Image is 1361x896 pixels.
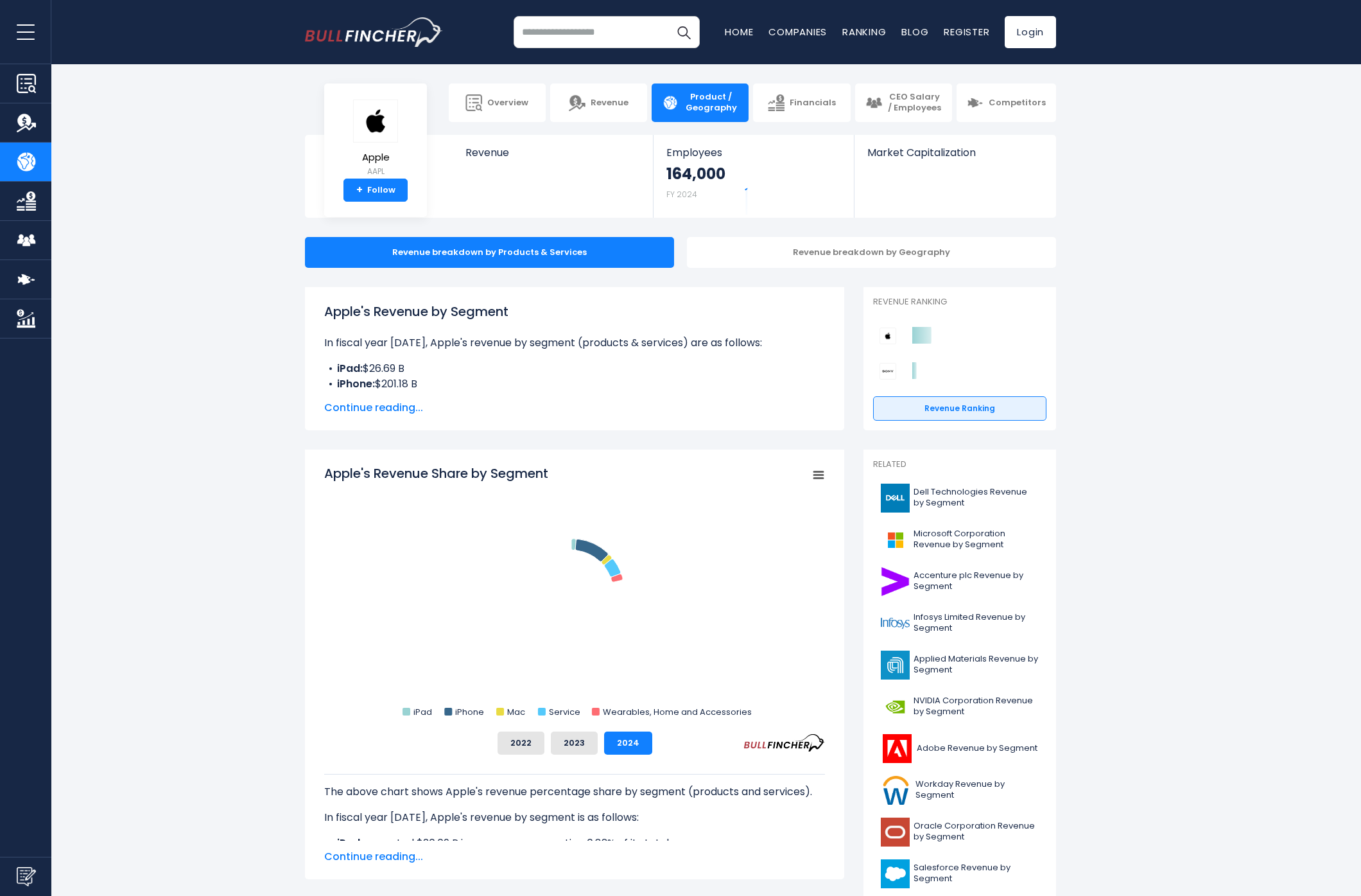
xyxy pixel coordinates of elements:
span: Product / Geography [684,92,738,114]
a: Dell Technologies Revenue by Segment [873,480,1046,516]
a: Ranking [842,25,886,39]
b: iPad: [337,361,363,376]
text: iPad [413,706,432,718]
a: Login [1005,16,1056,48]
button: Search [668,16,700,48]
a: Revenue Ranking [873,396,1046,421]
b: iPad [337,836,360,850]
li: $26.69 B [324,361,825,376]
span: Revenue [465,146,641,159]
span: Accenture plc Revenue by Segment [914,570,1039,592]
text: Service [549,706,580,718]
strong: + [356,184,363,196]
img: ADBE logo [881,734,913,763]
span: Apple [353,152,398,163]
strong: 164,000 [666,164,725,184]
span: Workday Revenue by Segment [915,779,1039,801]
a: Register [944,25,989,39]
img: AMAT logo [881,651,910,680]
button: 2023 [551,732,598,755]
a: Home [725,25,753,39]
span: Financials [790,98,836,109]
p: The above chart shows Apple's revenue percentage share by segment (products and services). [324,784,825,800]
svg: Apple's Revenue Share by Segment [324,464,825,721]
span: Continue reading... [324,849,825,865]
a: CEO Salary / Employees [855,83,952,122]
a: Applied Materials Revenue by Segment [873,647,1046,683]
small: AAPL [353,166,398,177]
a: Blog [901,25,928,39]
li: $201.18 B [324,376,825,392]
p: In fiscal year [DATE], Apple's revenue by segment (products & services) are as follows: [324,335,825,351]
span: Continue reading... [324,400,825,416]
b: iPhone: [337,376,375,391]
span: Market Capitalization [867,146,1042,159]
div: Revenue breakdown by Products & Services [305,237,674,268]
img: DELL logo [881,484,910,513]
text: Mac [507,706,525,718]
text: Wearables, Home and Accessories [603,706,752,718]
small: FY 2024 [666,189,697,200]
a: Infosys Limited Revenue by Segment [873,606,1046,641]
a: Workday Revenue by Segment [873,773,1046,808]
a: Product / Geography [652,83,749,122]
span: Applied Materials Revenue by Segment [914,654,1039,676]
span: Infosys Limited Revenue by Segment [914,612,1039,634]
button: 2024 [604,732,652,755]
a: +Follow [343,179,408,202]
img: Apple competitors logo [880,328,896,344]
button: 2022 [498,732,544,755]
a: Oracle Corporation Revenue by Segment [873,814,1046,850]
a: Revenue [550,83,647,122]
a: Adobe Revenue by Segment [873,731,1046,766]
a: Competitors [957,83,1056,122]
a: Salesforce Revenue by Segment [873,856,1046,892]
text: iPhone [455,706,484,718]
a: Market Capitalization [854,135,1055,180]
tspan: Apple's Revenue Share by Segment [324,464,548,482]
img: Sony Group Corporation competitors logo [880,363,896,380]
p: In fiscal year [DATE], Apple's revenue by segment is as follows: [324,810,825,825]
p: Related [873,459,1046,470]
img: WDAY logo [881,776,912,805]
span: Salesforce Revenue by Segment [914,863,1039,884]
a: Companies [768,25,827,39]
span: Competitors [989,98,1046,109]
a: Financials [753,83,850,122]
a: Apple AAPL [352,99,399,179]
img: INFY logo [881,609,910,638]
p: Revenue Ranking [873,297,1046,308]
span: Revenue [591,98,628,109]
img: ORCL logo [881,818,910,847]
span: Dell Technologies Revenue by Segment [914,487,1039,509]
a: Accenture plc Revenue by Segment [873,564,1046,599]
span: Employees [666,146,840,159]
h1: Apple's Revenue by Segment [324,302,825,321]
img: ACN logo [881,567,910,596]
span: NVIDIA Corporation Revenue by Segment [914,696,1039,717]
img: MSFT logo [881,525,910,554]
a: Employees 164,000 FY 2024 [654,135,853,218]
img: CRM logo [881,859,910,888]
span: Oracle Corporation Revenue by Segment [914,821,1039,843]
img: bullfincher logo [305,17,443,47]
li: generated $26.69 B in revenue, representing 6.83% of its total revenue. [324,836,825,851]
a: Microsoft Corporation Revenue by Segment [873,522,1046,558]
a: Overview [449,83,546,122]
span: Microsoft Corporation Revenue by Segment [914,529,1039,550]
div: Revenue breakdown by Geography [687,237,1056,268]
a: Go to homepage [305,17,443,47]
span: CEO Salary / Employees [887,92,942,114]
span: Overview [487,98,528,109]
img: NVDA logo [881,692,910,721]
a: Revenue [453,135,654,180]
a: NVIDIA Corporation Revenue by Segment [873,689,1046,725]
span: Adobe Revenue by Segment [917,743,1037,754]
